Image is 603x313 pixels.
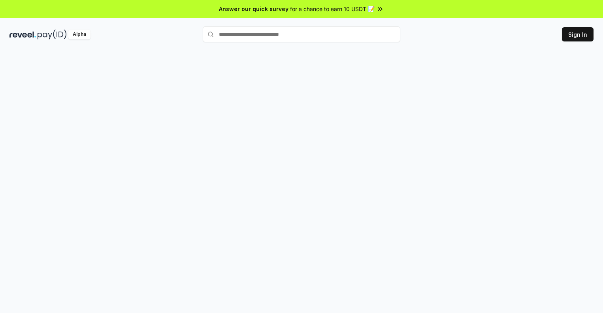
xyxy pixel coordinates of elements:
[68,30,90,39] div: Alpha
[219,5,288,13] span: Answer our quick survey
[562,27,594,41] button: Sign In
[290,5,375,13] span: for a chance to earn 10 USDT 📝
[38,30,67,39] img: pay_id
[9,30,36,39] img: reveel_dark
